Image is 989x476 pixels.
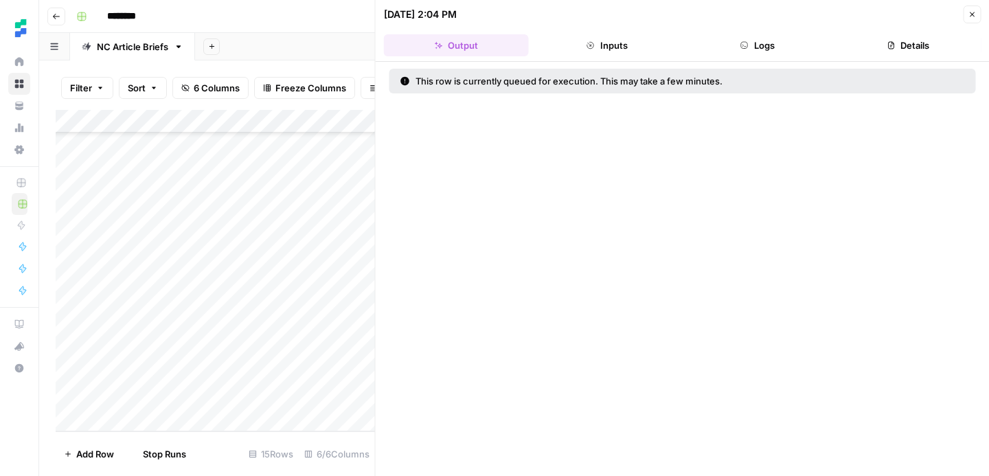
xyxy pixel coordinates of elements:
[8,73,30,95] a: Browse
[70,33,195,60] a: NC Article Briefs
[534,34,679,56] button: Inputs
[194,81,240,95] span: 6 Columns
[836,34,981,56] button: Details
[384,8,457,21] div: [DATE] 2:04 PM
[400,74,843,88] div: This row is currently queued for execution. This may take a few minutes.
[97,40,168,54] div: NC Article Briefs
[8,51,30,73] a: Home
[9,336,30,356] div: What's new?
[8,357,30,379] button: Help + Support
[122,443,194,465] button: Stop Runs
[275,81,346,95] span: Freeze Columns
[8,335,30,357] button: What's new?
[61,77,113,99] button: Filter
[8,117,30,139] a: Usage
[56,443,122,465] button: Add Row
[243,443,299,465] div: 15 Rows
[172,77,249,99] button: 6 Columns
[76,447,114,461] span: Add Row
[254,77,355,99] button: Freeze Columns
[384,34,529,56] button: Output
[143,447,186,461] span: Stop Runs
[70,81,92,95] span: Filter
[8,313,30,335] a: AirOps Academy
[8,16,33,41] img: Ten Speed Logo
[8,139,30,161] a: Settings
[685,34,830,56] button: Logs
[119,77,167,99] button: Sort
[128,81,146,95] span: Sort
[299,443,375,465] div: 6/6 Columns
[8,11,30,45] button: Workspace: Ten Speed
[8,95,30,117] a: Your Data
